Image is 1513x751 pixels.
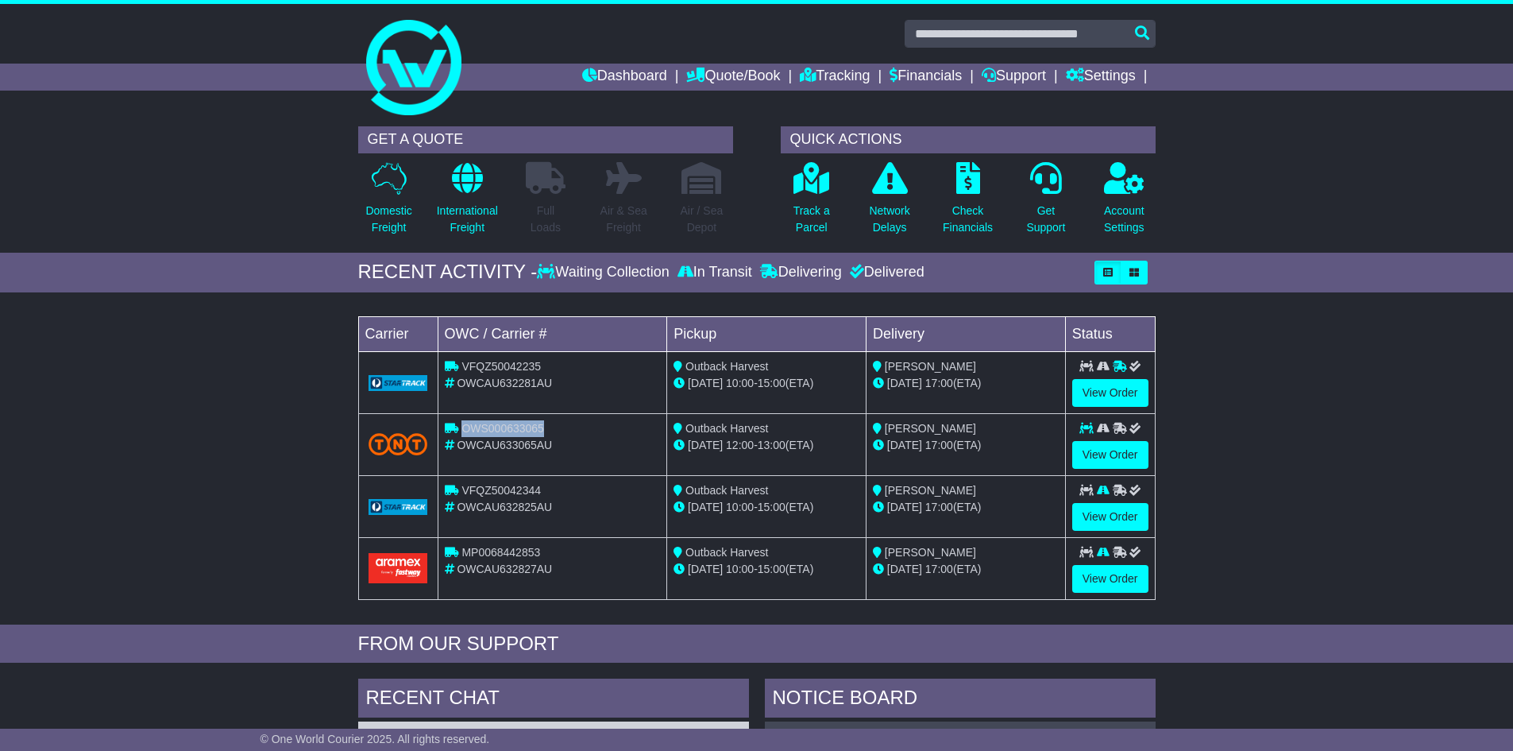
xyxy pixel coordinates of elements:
[942,161,994,245] a: CheckFinancials
[885,546,976,559] span: [PERSON_NAME]
[758,439,785,451] span: 13:00
[685,422,768,435] span: Outback Harvest
[925,501,953,513] span: 17:00
[461,484,541,497] span: VFQZ50042344
[685,360,768,373] span: Outback Harvest
[369,433,428,455] img: TNT_Domestic.png
[674,561,859,578] div: - (ETA)
[1065,316,1155,351] td: Status
[925,377,953,389] span: 17:00
[887,377,922,389] span: [DATE]
[1025,161,1066,245] a: GetSupport
[846,264,924,281] div: Delivered
[688,439,723,451] span: [DATE]
[758,501,785,513] span: 15:00
[674,264,756,281] div: In Transit
[685,546,768,559] span: Outback Harvest
[726,501,754,513] span: 10:00
[869,203,909,236] p: Network Delays
[726,439,754,451] span: 12:00
[781,126,1156,153] div: QUICK ACTIONS
[885,484,976,497] span: [PERSON_NAME]
[437,203,498,236] p: International Freight
[793,161,831,245] a: Track aParcel
[756,264,846,281] div: Delivering
[369,553,428,583] img: Aramex.png
[436,161,499,245] a: InternationalFreight
[667,316,867,351] td: Pickup
[674,375,859,392] div: - (ETA)
[365,203,411,236] p: Domestic Freight
[457,377,552,389] span: OWCAU632281AU
[358,261,538,284] div: RECENT ACTIVITY -
[943,203,993,236] p: Check Financials
[890,64,962,91] a: Financials
[925,563,953,575] span: 17:00
[369,375,428,391] img: GetCarrierServiceLogo
[726,377,754,389] span: 10:00
[873,561,1059,578] div: (ETA)
[461,546,540,559] span: MP0068442853
[526,203,565,236] p: Full Loads
[925,439,953,451] span: 17:00
[887,439,922,451] span: [DATE]
[868,161,910,245] a: NetworkDelays
[688,377,723,389] span: [DATE]
[688,563,723,575] span: [DATE]
[793,203,830,236] p: Track a Parcel
[1072,379,1148,407] a: View Order
[674,499,859,516] div: - (ETA)
[457,439,552,451] span: OWCAU633065AU
[1072,503,1148,531] a: View Order
[686,64,780,91] a: Quote/Book
[885,360,976,373] span: [PERSON_NAME]
[674,437,859,454] div: - (ETA)
[982,64,1046,91] a: Support
[358,126,733,153] div: GET A QUOTE
[1072,565,1148,593] a: View Order
[800,64,870,91] a: Tracking
[765,679,1156,722] div: NOTICE BOARD
[873,375,1059,392] div: (ETA)
[726,563,754,575] span: 10:00
[358,633,1156,656] div: FROM OUR SUPPORT
[887,563,922,575] span: [DATE]
[873,437,1059,454] div: (ETA)
[1104,203,1144,236] p: Account Settings
[685,484,768,497] span: Outback Harvest
[457,563,552,575] span: OWCAU632827AU
[461,422,544,435] span: OWS000633065
[887,501,922,513] span: [DATE]
[1103,161,1145,245] a: AccountSettings
[1072,441,1148,469] a: View Order
[365,161,412,245] a: DomesticFreight
[1066,64,1136,91] a: Settings
[261,733,490,745] span: © One World Courier 2025. All rights reserved.
[758,563,785,575] span: 15:00
[457,501,552,513] span: OWCAU632825AU
[688,501,723,513] span: [DATE]
[358,679,749,722] div: RECENT CHAT
[369,499,428,515] img: GetCarrierServiceLogo
[537,264,673,281] div: Waiting Collection
[885,422,976,435] span: [PERSON_NAME]
[600,203,647,236] p: Air & Sea Freight
[582,64,667,91] a: Dashboard
[438,316,667,351] td: OWC / Carrier #
[873,499,1059,516] div: (ETA)
[758,377,785,389] span: 15:00
[681,203,724,236] p: Air / Sea Depot
[866,316,1065,351] td: Delivery
[461,360,541,373] span: VFQZ50042235
[1026,203,1065,236] p: Get Support
[358,316,438,351] td: Carrier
